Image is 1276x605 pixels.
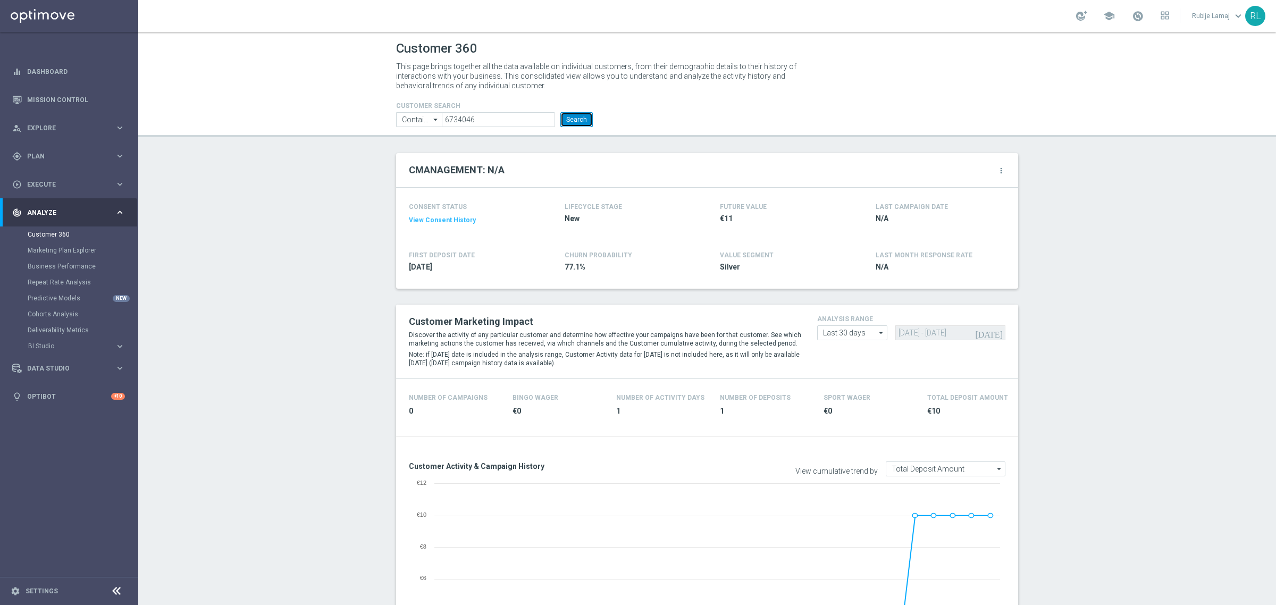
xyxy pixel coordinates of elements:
h4: Number of Activity Days [616,394,704,401]
span: €0 [513,406,603,416]
label: View cumulative trend by [795,467,878,476]
h4: Total Deposit Amount [927,394,1008,401]
span: 1 [616,406,707,416]
h4: FUTURE VALUE [720,203,767,211]
span: 0 [409,406,500,416]
i: person_search [12,123,22,133]
h1: Customer 360 [396,41,1018,56]
i: gps_fixed [12,152,22,161]
h4: Number of Deposits [720,394,791,401]
span: €11 [720,214,844,224]
button: equalizer Dashboard [12,68,125,76]
button: track_changes Analyze keyboard_arrow_right [12,208,125,217]
button: Mission Control [12,96,125,104]
h4: Sport Wager [824,394,870,401]
div: BI Studio [28,338,137,354]
i: arrow_drop_down [994,462,1005,476]
div: Explore [12,123,115,133]
input: analysis range [817,325,887,340]
input: Contains [396,112,442,127]
div: Marketing Plan Explorer [28,242,137,258]
span: Data Studio [27,365,115,372]
button: Data Studio keyboard_arrow_right [12,364,125,373]
i: keyboard_arrow_right [115,123,125,133]
a: Mission Control [27,86,125,114]
span: 1 [720,406,811,416]
h4: Number of Campaigns [409,394,488,401]
button: person_search Explore keyboard_arrow_right [12,124,125,132]
h3: Customer Activity & Campaign History [409,461,699,471]
i: arrow_drop_down [431,113,441,127]
div: RL [1245,6,1265,26]
h4: CUSTOMER SEARCH [396,102,593,110]
button: lightbulb Optibot +10 [12,392,125,401]
span: 2025-08-11 [409,262,533,272]
span: Explore [27,125,115,131]
i: keyboard_arrow_right [115,151,125,161]
div: NEW [113,295,130,302]
span: N/A [876,262,1000,272]
div: Cohorts Analysis [28,306,137,322]
button: BI Studio keyboard_arrow_right [28,342,125,350]
h4: analysis range [817,315,1005,323]
i: arrow_drop_down [876,326,887,340]
div: Data Studio [12,364,115,373]
button: gps_fixed Plan keyboard_arrow_right [12,152,125,161]
div: BI Studio [28,343,115,349]
a: Customer 360 [28,230,111,239]
text: €10 [417,511,426,518]
span: 77.1% [565,262,689,272]
a: Repeat Rate Analysis [28,278,111,287]
input: Enter CID, Email, name or phone [442,112,555,127]
p: This page brings together all the data available on individual customers, from their demographic ... [396,62,805,90]
a: Deliverability Metrics [28,326,111,334]
div: Predictive Models [28,290,137,306]
h4: FIRST DEPOSIT DATE [409,251,475,259]
span: Execute [27,181,115,188]
div: Customer 360 [28,226,137,242]
span: keyboard_arrow_down [1232,10,1244,22]
h4: VALUE SEGMENT [720,251,774,259]
div: Analyze [12,208,115,217]
span: €0 [824,406,914,416]
span: Plan [27,153,115,159]
div: Plan [12,152,115,161]
h4: LAST CAMPAIGN DATE [876,203,948,211]
a: Optibot [27,382,111,410]
span: €10 [927,406,1018,416]
p: Discover the activity of any particular customer and determine how effective your campaigns have ... [409,331,801,348]
span: LAST MONTH RESPONSE RATE [876,251,972,259]
button: View Consent History [409,216,476,225]
span: Silver [720,262,844,272]
h4: Bingo Wager [513,394,558,401]
i: more_vert [997,166,1005,175]
a: Rubije Lamajkeyboard_arrow_down [1191,8,1245,24]
h4: CONSENT STATUS [409,203,533,211]
div: Business Performance [28,258,137,274]
a: Cohorts Analysis [28,310,111,318]
h2: Customer Marketing Impact [409,315,801,328]
a: Marketing Plan Explorer [28,246,111,255]
div: Execute [12,180,115,189]
a: Dashboard [27,57,125,86]
a: Business Performance [28,262,111,271]
a: Settings [26,588,58,594]
div: Repeat Rate Analysis [28,274,137,290]
span: New [565,214,689,224]
i: settings [11,586,20,596]
span: BI Studio [28,343,104,349]
i: keyboard_arrow_right [115,179,125,189]
div: Optibot [12,382,125,410]
span: school [1103,10,1115,22]
button: play_circle_outline Execute keyboard_arrow_right [12,180,125,189]
div: Deliverability Metrics [28,322,137,338]
span: CHURN PROBABILITY [565,251,632,259]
